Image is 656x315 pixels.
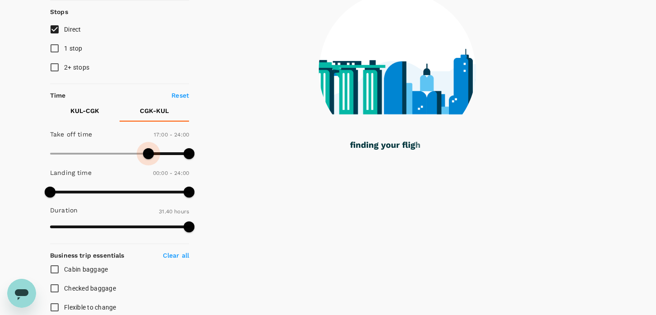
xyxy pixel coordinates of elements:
span: 00:00 - 24:00 [153,170,189,176]
span: 31.40 hours [159,208,189,215]
strong: Business trip essentials [50,252,125,259]
p: CGK - KUL [140,106,169,115]
p: Landing time [50,168,92,177]
iframe: Button to launch messaging window [7,279,36,308]
p: Reset [171,91,189,100]
g: finding your flights [350,142,428,150]
p: Duration [50,206,78,215]
span: Checked baggage [64,285,116,292]
span: 17:00 - 24:00 [154,132,189,138]
p: Take off time [50,130,92,139]
span: Direct [64,26,81,33]
p: KUL - CGK [70,106,99,115]
span: 2+ stops [64,64,89,71]
strong: Stops [50,8,68,15]
span: 1 stop [64,45,83,52]
span: Cabin baggage [64,266,108,273]
p: Time [50,91,66,100]
span: Flexible to change [64,304,116,311]
p: Clear all [163,251,189,260]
